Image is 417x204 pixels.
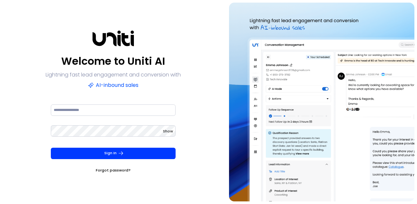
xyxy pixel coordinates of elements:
p: Lightning fast lead engagement and conversion with [46,70,181,79]
p: AI-inbound sales [88,81,138,90]
img: auth-hero.png [229,3,414,201]
a: Forgot password? [96,167,131,173]
button: Show [163,128,173,134]
button: Sign In [51,148,176,159]
p: Welcome to Uniti AI [61,53,165,69]
span: Show [163,129,173,134]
